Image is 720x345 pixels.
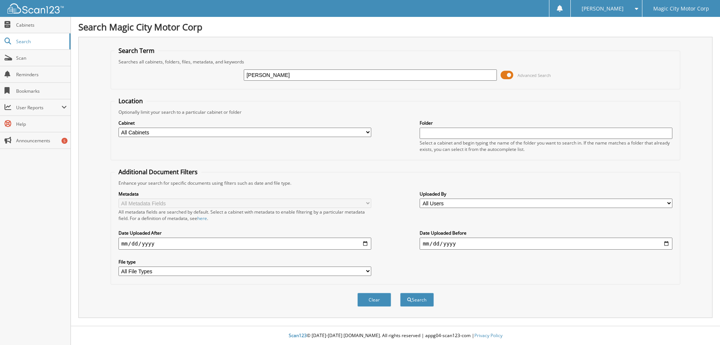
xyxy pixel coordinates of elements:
span: Scan123 [289,332,307,339]
a: here [197,215,207,221]
span: Reminders [16,71,67,78]
iframe: Chat Widget [682,309,720,345]
span: Search [16,38,66,45]
div: © [DATE]-[DATE] [DOMAIN_NAME]. All rights reserved | appg04-scan123-com | [71,327,720,345]
span: Help [16,121,67,127]
label: Folder [420,120,672,126]
label: Date Uploaded After [118,230,371,236]
legend: Location [115,97,147,105]
div: Searches all cabinets, folders, files, metadata, and keywords [115,59,676,65]
label: Cabinet [118,120,371,126]
span: Bookmarks [16,88,67,94]
span: Magic City Motor Corp [653,6,709,11]
legend: Additional Document Filters [115,168,201,176]
label: Date Uploaded Before [420,230,672,236]
span: Advanced Search [517,72,551,78]
button: Clear [357,293,391,307]
span: Cabinets [16,22,67,28]
div: All metadata fields are searched by default. Select a cabinet with metadata to enable filtering b... [118,209,371,221]
div: 5 [61,138,67,144]
img: scan123-logo-white.svg [7,3,64,14]
span: Scan [16,55,67,61]
div: Optionally limit your search to a particular cabinet or folder [115,109,676,115]
input: start [118,238,371,250]
div: Enhance your search for specific documents using filters such as date and file type. [115,180,676,186]
span: User Reports [16,104,61,111]
label: Metadata [118,191,371,197]
input: end [420,238,672,250]
h1: Search Magic City Motor Corp [78,21,712,33]
div: Select a cabinet and begin typing the name of the folder you want to search in. If the name match... [420,140,672,152]
label: File type [118,259,371,265]
a: Privacy Policy [474,332,502,339]
span: [PERSON_NAME] [582,6,624,11]
label: Uploaded By [420,191,672,197]
legend: Search Term [115,47,158,55]
button: Search [400,293,434,307]
span: Announcements [16,137,67,144]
